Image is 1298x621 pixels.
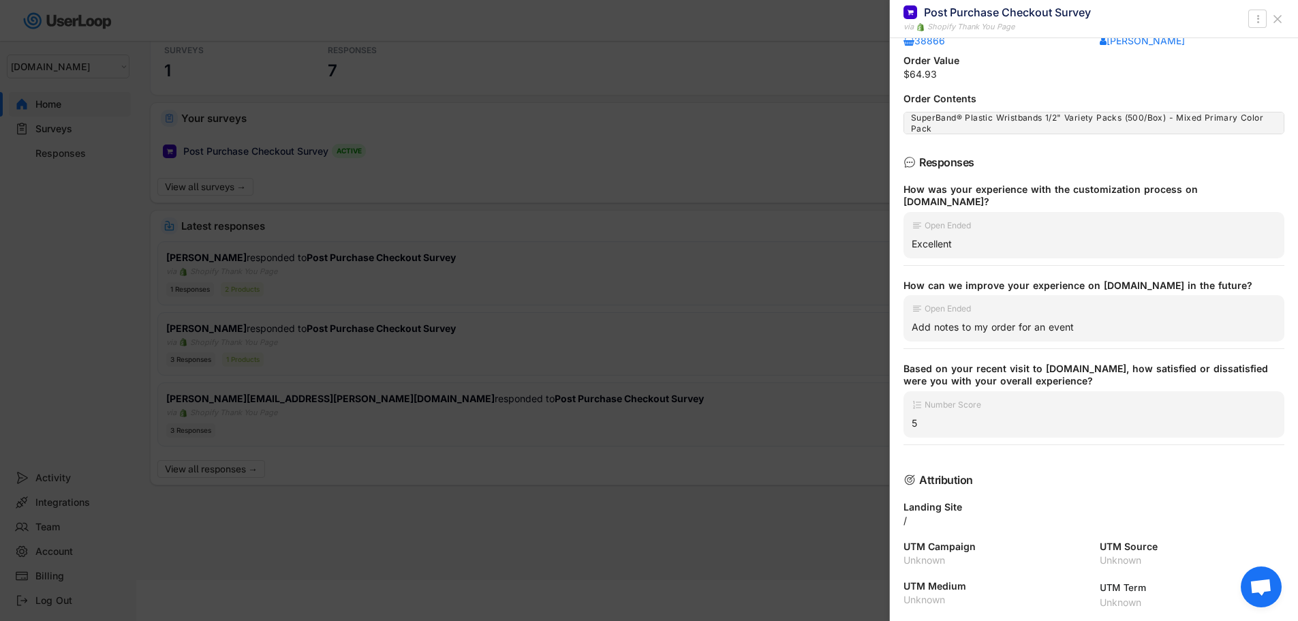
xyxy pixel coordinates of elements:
[903,595,1089,605] div: Unknown
[903,502,1284,512] div: Landing Site
[903,70,1284,79] div: $64.93
[925,305,971,313] div: Open Ended
[903,183,1273,208] div: How was your experience with the customization process on [DOMAIN_NAME]?
[919,157,1263,168] div: Responses
[927,21,1015,33] div: Shopify Thank You Page
[903,581,1089,591] div: UTM Medium
[903,36,945,46] div: 38866
[1100,34,1185,48] a: [PERSON_NAME]
[925,222,971,230] div: Open Ended
[911,112,1277,134] div: SuperBand® Plastic Wristbands 1/2" Variety Packs (500/Box) - Mixed Primary Color Pack
[903,542,1089,551] div: UTM Campaign
[925,401,981,409] div: Number Score
[1241,566,1282,607] a: Open chat
[1100,542,1285,551] div: UTM Source
[903,21,914,33] div: via
[1100,598,1285,607] div: Unknown
[903,363,1273,387] div: Based on your recent visit to [DOMAIN_NAME], how satisfied or dissatisfied were you with your ove...
[903,34,945,48] a: 38866
[903,516,1284,526] div: /
[1100,556,1285,565] div: Unknown
[912,321,1276,333] div: Add notes to my order for an event
[916,23,925,31] img: 1156660_ecommerce_logo_shopify_icon%20%281%29.png
[924,5,1091,20] div: Post Purchase Checkout Survey
[903,94,1284,104] div: Order Contents
[1256,12,1259,26] text: 
[903,56,1284,65] div: Order Value
[903,556,1089,565] div: Unknown
[1100,36,1185,46] div: [PERSON_NAME]
[912,238,1276,250] div: Excellent
[903,279,1273,292] div: How can we improve your experience on [DOMAIN_NAME] in the future?
[1100,581,1285,594] div: UTM Term
[912,417,1276,429] div: 5
[1251,11,1265,27] button: 
[919,474,1263,485] div: Attribution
